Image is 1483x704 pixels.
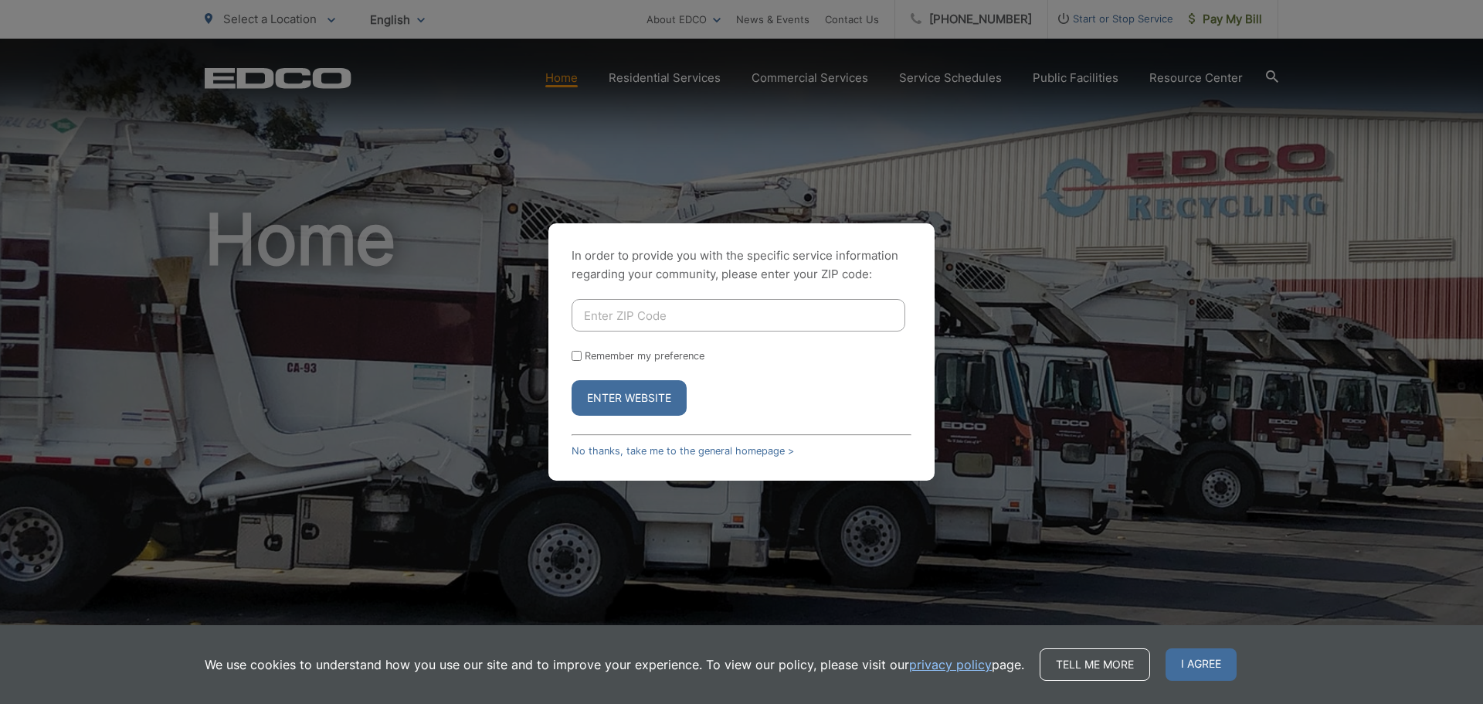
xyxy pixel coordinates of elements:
[572,247,911,284] p: In order to provide you with the specific service information regarding your community, please en...
[205,655,1024,674] p: We use cookies to understand how you use our site and to improve your experience. To view our pol...
[572,299,905,332] input: Enter ZIP Code
[909,655,992,674] a: privacy policy
[572,380,687,416] button: Enter Website
[572,445,794,457] a: No thanks, take me to the general homepage >
[585,350,704,362] label: Remember my preference
[1166,648,1237,681] span: I agree
[1040,648,1150,681] a: Tell me more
